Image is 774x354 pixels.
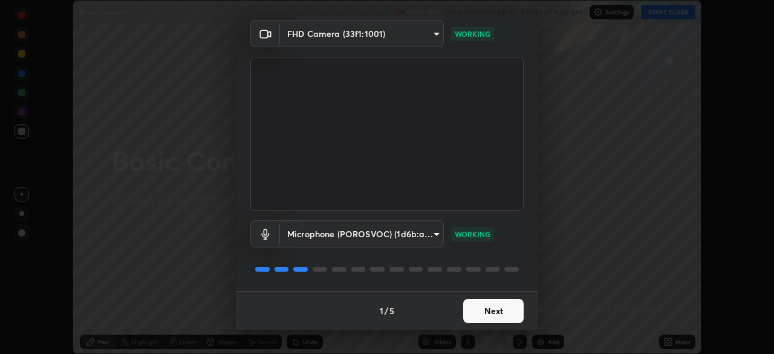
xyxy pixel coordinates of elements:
[385,304,388,317] h4: /
[280,220,444,247] div: FHD Camera (33f1:1001)
[280,20,444,47] div: FHD Camera (33f1:1001)
[455,229,490,240] p: WORKING
[380,304,383,317] h4: 1
[389,304,394,317] h4: 5
[463,299,524,323] button: Next
[455,28,490,39] p: WORKING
